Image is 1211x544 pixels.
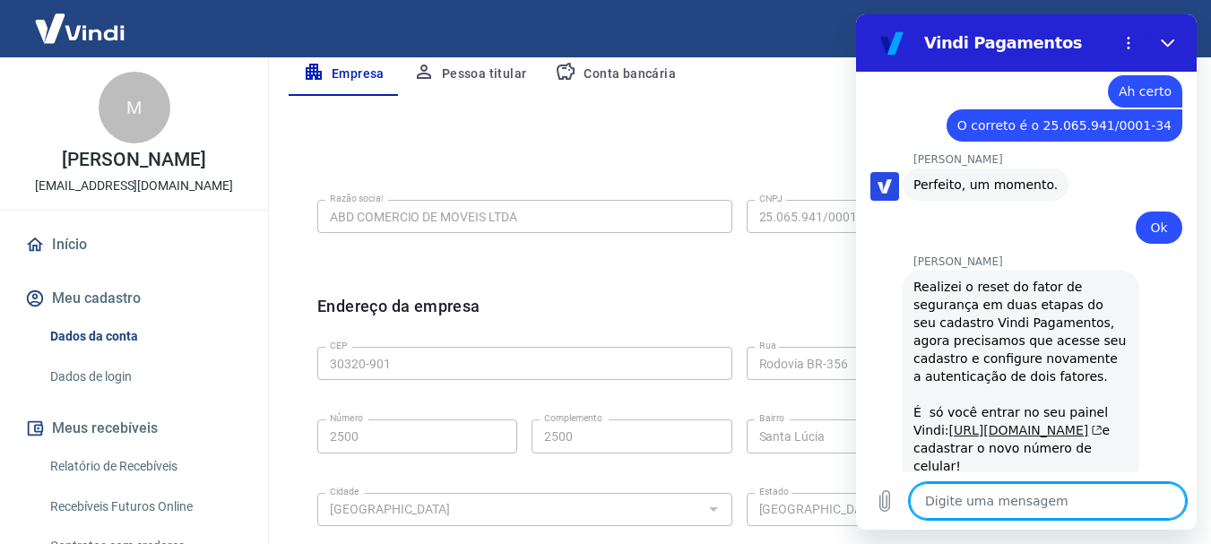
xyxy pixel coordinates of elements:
[856,14,1197,530] iframe: Janela de mensagens
[1125,13,1189,46] button: Sair
[43,488,247,525] a: Recebíveis Futuros Online
[22,279,247,318] button: Meu cadastro
[330,339,347,352] label: CEP
[289,53,399,96] button: Empresa
[22,1,138,56] img: Vindi
[323,498,697,521] input: Digite aqui algumas palavras para buscar a cidade
[62,151,205,169] p: [PERSON_NAME]
[99,72,170,143] div: M
[399,53,541,96] button: Pessoa titular
[330,192,383,205] label: Razão social
[35,177,233,195] p: [EMAIL_ADDRESS][DOMAIN_NAME]
[541,53,690,96] button: Conta bancária
[43,358,247,395] a: Dados de login
[22,225,247,264] a: Início
[544,411,602,425] label: Complemento
[317,294,480,340] h6: Endereço da empresa
[43,318,247,355] a: Dados da conta
[22,409,247,448] button: Meus recebíveis
[43,448,247,485] a: Relatório de Recebíveis
[759,411,784,425] label: Bairro
[759,192,783,205] label: CNPJ
[759,339,776,352] label: Rua
[330,411,363,425] label: Número
[759,485,789,498] label: Estado
[330,485,359,498] label: Cidade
